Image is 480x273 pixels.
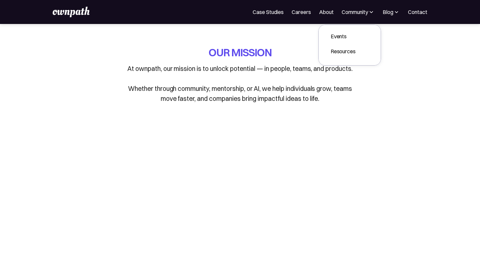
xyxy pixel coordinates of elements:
[342,8,368,16] div: Community
[123,64,357,104] p: At ownpath, our mission is to unlock potential — in people, teams, and products. Whether through ...
[408,8,427,16] a: Contact
[331,32,356,40] div: Events
[383,8,393,16] div: Blog
[325,45,361,57] a: Resources
[318,25,381,66] nav: Community
[325,30,361,42] a: Events
[342,8,375,16] div: Community
[319,8,334,16] a: About
[209,45,272,60] h1: OUR MISSION
[292,8,311,16] a: Careers
[383,8,400,16] div: Blog
[253,8,284,16] a: Case Studies
[331,47,356,55] div: Resources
